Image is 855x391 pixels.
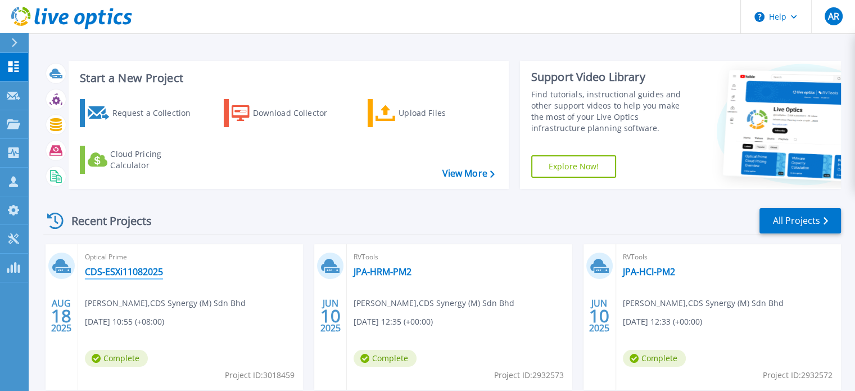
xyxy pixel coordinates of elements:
span: Complete [85,350,148,367]
span: [DATE] 10:55 (+08:00) [85,316,164,328]
a: JPA-HCI-PM2 [623,266,675,277]
div: JUN 2025 [320,295,341,336]
span: 10 [589,311,609,321]
div: Find tutorials, instructional guides and other support videos to help you make the most of your L... [531,89,693,134]
span: 18 [51,311,71,321]
a: Download Collector [224,99,349,127]
span: [PERSON_NAME] , CDS Synergy (M) Sdn Bhd [85,297,246,309]
span: RVTools [354,251,565,263]
div: JUN 2025 [589,295,610,336]
a: CDS-ESXi11082025 [85,266,163,277]
span: [DATE] 12:35 (+00:00) [354,316,433,328]
span: [DATE] 12:33 (+00:00) [623,316,702,328]
div: AUG 2025 [51,295,72,336]
div: Download Collector [253,102,343,124]
div: Cloud Pricing Calculator [110,149,200,171]
span: AR [827,12,839,21]
span: Project ID: 3018459 [225,369,295,381]
span: [PERSON_NAME] , CDS Synergy (M) Sdn Bhd [623,297,784,309]
a: JPA-HRM-PM2 [354,266,411,277]
span: Complete [623,350,686,367]
span: Project ID: 2932573 [494,369,564,381]
span: Optical Prime [85,251,296,263]
a: View More [442,168,494,179]
span: RVTools [623,251,834,263]
div: Recent Projects [43,207,167,235]
div: Support Video Library [531,70,693,84]
span: Complete [354,350,417,367]
a: All Projects [759,208,841,233]
h3: Start a New Project [80,72,494,84]
span: 10 [320,311,341,321]
a: Explore Now! [531,155,617,178]
a: Cloud Pricing Calculator [80,146,205,174]
a: Request a Collection [80,99,205,127]
a: Upload Files [368,99,493,127]
div: Upload Files [399,102,488,124]
span: Project ID: 2932572 [763,369,833,381]
div: Request a Collection [112,102,202,124]
span: [PERSON_NAME] , CDS Synergy (M) Sdn Bhd [354,297,514,309]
